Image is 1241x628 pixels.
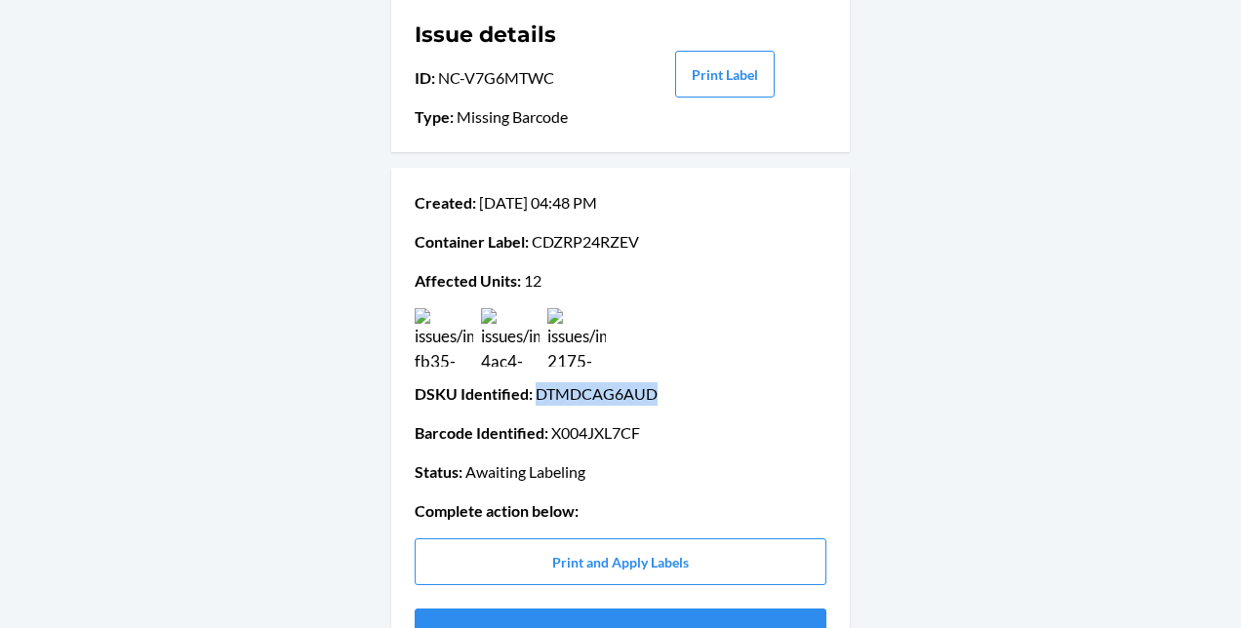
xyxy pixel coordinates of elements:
p: [DATE] 04:48 PM [415,191,826,215]
img: issues/images/c5109dc8-2175-4ff7-a2fc-aaf7225f74b6.jpg [547,308,606,367]
p: NC-V7G6MTWC [415,66,619,90]
span: ID : [415,68,435,87]
img: issues/images/5d902587-4ac4-462f-ae54-d42612a83858.jpg [481,308,540,367]
button: Print Label [675,51,775,98]
p: Awaiting Labeling [415,460,826,484]
p: CDZRP24RZEV [415,230,826,254]
img: issues/images/6b9b9a0d-fb35-4df2-876c-9261d250961f.jpg [415,308,473,367]
p: X004JXL7CF [415,421,826,445]
p: 12 [415,269,826,293]
span: Complete action below : [415,501,579,520]
p: Missing Barcode [415,105,619,129]
span: DSKU Identified : [415,384,533,403]
h1: Issue details [415,20,619,51]
button: Print and Apply Labels [415,538,826,585]
span: Container Label : [415,232,529,251]
span: Created : [415,193,476,212]
span: Status : [415,462,462,481]
p: DTMDCAG6AUD [415,382,826,406]
span: Barcode Identified : [415,423,548,442]
span: Type : [415,107,454,126]
span: Affected Units : [415,271,521,290]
